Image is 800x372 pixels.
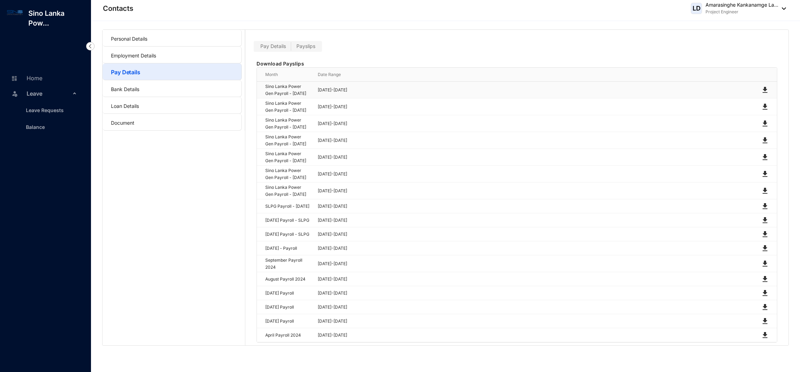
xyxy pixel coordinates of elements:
[761,103,769,111] img: download-black.71b825375326cd126c6e7206129a6cc1.svg
[761,275,769,283] img: download-black.71b825375326cd126c6e7206129a6cc1.svg
[265,203,309,210] p: SLPG Payroll - [DATE]
[318,276,752,283] p: [DATE] - [DATE]
[265,83,309,97] p: Sino Lanka Power Gen Payroll - [DATE]
[318,171,752,178] p: [DATE] - [DATE]
[265,217,309,224] p: [DATE] Payroll - SLPG
[20,107,64,113] a: Leave Requests
[11,75,17,82] img: home-unselected.a29eae3204392db15eaf.svg
[761,331,769,339] img: download-black.71b825375326cd126c6e7206129a6cc1.svg
[265,304,309,311] p: [DATE] Payroll
[296,43,315,49] span: Payslips
[761,119,769,128] img: download-black.71b825375326cd126c6e7206129a6cc1.svg
[7,8,23,16] img: log
[318,103,752,110] p: [DATE] - [DATE]
[265,150,309,164] p: Sino Lanka Power Gen Payroll - [DATE]
[20,124,45,130] a: Balance
[761,170,769,178] img: download-black.71b825375326cd126c6e7206129a6cc1.svg
[265,290,309,297] p: [DATE] Payroll
[318,154,752,161] p: [DATE] - [DATE]
[9,75,42,82] a: Home
[111,103,139,109] a: Loan Details
[761,289,769,297] img: download-black.71b825375326cd126c6e7206129a6cc1.svg
[111,86,139,92] a: Bank Details
[761,317,769,325] img: download-black.71b825375326cd126c6e7206129a6cc1.svg
[761,136,769,145] img: download-black.71b825375326cd126c6e7206129a6cc1.svg
[257,60,777,67] p: Download Payslips
[27,87,71,101] span: Leave
[265,245,309,252] p: [DATE] - Payroll
[318,290,752,297] p: [DATE] - [DATE]
[111,53,156,58] a: Employment Details
[761,260,769,268] img: download-black.71b825375326cd126c6e7206129a6cc1.svg
[761,202,769,211] img: download-black.71b825375326cd126c6e7206129a6cc1.svg
[111,120,134,126] a: Document
[103,4,133,13] p: Contacts
[265,117,309,131] p: Sino Lanka Power Gen Payroll - [DATE]
[761,86,769,94] img: download-black.71b825375326cd126c6e7206129a6cc1.svg
[761,230,769,239] img: download-black.71b825375326cd126c6e7206129a6cc1.svg
[761,153,769,161] img: download-black.71b825375326cd126c6e7206129a6cc1.svg
[260,43,286,49] span: Pay Details
[309,68,752,82] th: Date Range
[111,36,147,42] a: Personal Details
[265,332,309,339] p: April Payroll 2024
[706,8,778,15] p: Project Engineer
[318,260,752,267] p: [DATE] - [DATE]
[318,87,752,94] p: [DATE] - [DATE]
[265,276,309,283] p: August Payroll 2024
[6,70,83,85] li: Home
[318,332,752,339] p: [DATE] - [DATE]
[318,187,752,194] p: [DATE] - [DATE]
[265,167,309,181] p: Sino Lanka Power Gen Payroll - [DATE]
[778,7,786,10] img: dropdown-black.8e83cc76930a90b1a4fdb6d089b7bf3a.svg
[318,304,752,311] p: [DATE] - [DATE]
[693,5,701,12] span: LD
[761,244,769,253] img: download-black.71b825375326cd126c6e7206129a6cc1.svg
[761,303,769,311] img: download-black.71b825375326cd126c6e7206129a6cc1.svg
[318,203,752,210] p: [DATE] - [DATE]
[265,184,309,198] p: Sino Lanka Power Gen Payroll - [DATE]
[318,137,752,144] p: [DATE] - [DATE]
[318,318,752,325] p: [DATE] - [DATE]
[761,187,769,195] img: download-black.71b825375326cd126c6e7206129a6cc1.svg
[11,90,18,97] img: leave-unselected.2934df6273408c3f84d9.svg
[318,231,752,238] p: [DATE] - [DATE]
[706,1,778,8] p: Amarasinghe Kankanamge La...
[318,217,752,224] p: [DATE] - [DATE]
[265,133,309,147] p: Sino Lanka Power Gen Payroll - [DATE]
[265,318,309,325] p: [DATE] Payroll
[318,120,752,127] p: [DATE] - [DATE]
[86,42,94,50] img: nav-icon-left.19a07721e4dec06a274f6d07517f07b7.svg
[761,216,769,225] img: download-black.71b825375326cd126c6e7206129a6cc1.svg
[257,68,309,82] th: Month
[111,69,140,76] a: Pay Details
[265,100,309,114] p: Sino Lanka Power Gen Payroll - [DATE]
[23,8,91,28] p: Sino Lanka Pow...
[265,231,309,238] p: [DATE] Payroll - SLPG
[318,245,752,252] p: [DATE] - [DATE]
[265,257,309,271] p: September Payroll 2024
